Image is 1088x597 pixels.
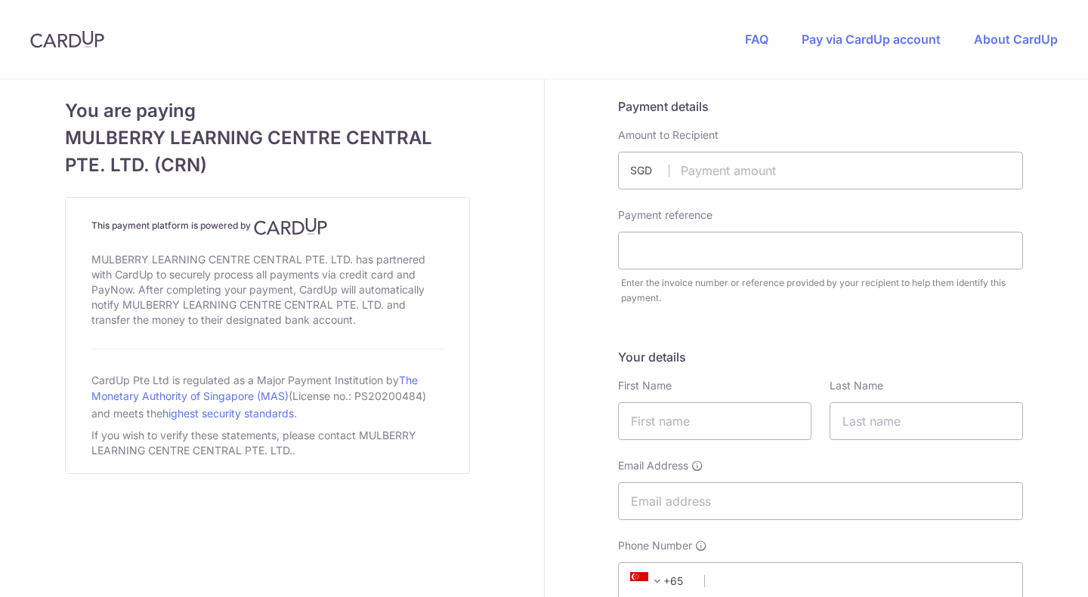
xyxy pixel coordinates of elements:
[30,30,104,48] img: CardUp
[630,572,666,590] span: +65
[621,275,1023,306] div: Enter the invoice number or reference provided by your recipient to help them identify this payment.
[626,572,694,590] span: +65
[254,217,328,235] img: CardUp
[618,538,692,553] span: Phone Number
[618,482,1023,520] input: Email address
[745,32,768,47] a: FAQ
[91,217,444,235] h4: This payment platform is powered by
[91,368,444,425] div: CardUp Pte Ltd is regulated as a Major Payment Institution by (License no.: PS20200484) and meets...
[618,402,811,440] input: First name
[91,425,444,461] div: If you wish to verify these statements, please contact MULBERRY LEARNING CENTRE CENTRAL PTE. LTD..
[830,378,883,393] label: Last Name
[991,552,1073,589] iframe: Opens a widget where you can find more information
[618,378,672,393] label: First Name
[618,348,1023,366] h5: Your details
[802,32,941,47] a: Pay via CardUp account
[630,163,669,178] span: SGD
[162,407,294,420] a: highest security standards
[618,97,1023,115] h5: Payment details
[65,125,470,179] span: MULBERRY LEARNING CENTRE CENTRAL PTE. LTD. (CRN)
[618,208,712,223] label: Payment reference
[830,402,1023,440] input: Last name
[91,249,444,331] div: MULBERRY LEARNING CENTRE CENTRAL PTE. LTD. has partnered with CardUp to securely process all paym...
[618,458,688,473] span: Email Address
[65,97,470,125] span: You are paying
[618,152,1023,189] input: Payment amount
[618,128,719,143] label: Amount to Recipient
[974,32,1058,47] a: About CardUp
